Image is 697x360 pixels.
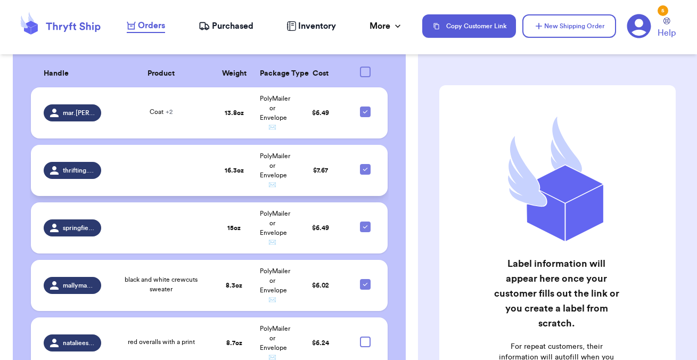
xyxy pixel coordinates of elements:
[166,109,173,115] span: + 2
[312,340,329,346] span: $ 6.24
[260,95,290,130] span: PolyMailer or Envelope ✉️
[63,281,95,290] span: mallymay25
[226,340,242,346] strong: 8.7 oz
[225,110,244,116] strong: 13.8 oz
[199,20,253,32] a: Purchased
[312,110,329,116] span: $ 6.49
[260,153,290,188] span: PolyMailer or Envelope ✉️
[312,282,329,289] span: $ 6.02
[138,19,165,32] span: Orders
[313,167,328,174] span: $ 7.67
[215,60,253,87] th: Weight
[127,19,165,33] a: Orders
[658,27,676,39] span: Help
[658,5,668,16] div: 5
[260,210,290,246] span: PolyMailer or Envelope ✉️
[312,225,329,231] span: $ 6.49
[260,268,290,303] span: PolyMailer or Envelope ✉️
[125,276,198,292] span: black and white crewcuts sweater
[212,20,253,32] span: Purchased
[108,60,215,87] th: Product
[225,167,244,174] strong: 16.3 oz
[491,256,622,331] h2: Label information will appear here once your customer fills out the link or you create a label fr...
[226,282,242,289] strong: 8.3 oz
[44,68,69,79] span: Handle
[627,14,651,38] a: 5
[63,166,95,175] span: thrifting.with.[PERSON_NAME]
[370,20,403,32] div: More
[150,109,173,115] span: Coat
[522,14,616,38] button: New Shipping Order
[63,339,95,347] span: natalieesaucedoo
[292,60,349,87] th: Cost
[227,225,241,231] strong: 15 oz
[422,14,516,38] button: Copy Customer Link
[253,60,292,87] th: Package Type
[63,224,95,232] span: springfieldsprouts
[658,18,676,39] a: Help
[63,109,95,117] span: mar.[PERSON_NAME]
[128,339,195,345] span: red overalls with a print
[286,20,336,32] a: Inventory
[298,20,336,32] span: Inventory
